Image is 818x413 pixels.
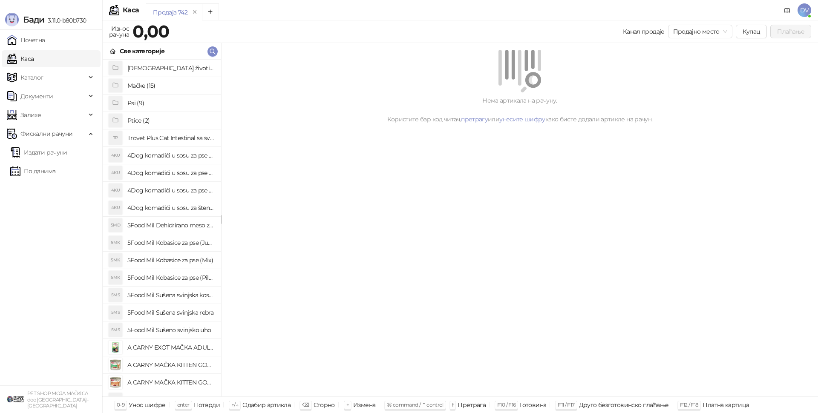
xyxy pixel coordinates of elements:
span: 3.11.0-b80b730 [44,17,86,24]
a: претрагу [461,115,488,123]
span: + [346,402,349,408]
h4: Psi (9) [127,96,214,110]
span: ⌫ [302,402,309,408]
button: remove [189,9,200,16]
h4: 5Food Mil Sušena svinjska rebra [127,306,214,319]
div: 5MK [109,253,122,267]
small: PET SHOP MOJA MAČKICA doo [GEOGRAPHIC_DATA]-[GEOGRAPHIC_DATA] [27,390,88,409]
h4: A CARNY MAČKA KITTEN GOVEDINA,PILETINA I ZEC 200g [127,358,214,372]
div: Износ рачуна [107,23,131,40]
h4: 4Dog komadići u sosu za pse sa govedinom (100g) [127,149,214,162]
div: 4KU [109,184,122,197]
strong: 0,00 [132,21,169,42]
h4: 5Food Mil Sušena svinjska kost buta [127,288,214,302]
div: 5MS [109,323,122,337]
span: Продајно место [673,25,727,38]
div: 4KU [109,149,122,162]
img: Slika [109,376,122,389]
div: Нема артикала на рачуну. Користите бар код читач, или како бисте додали артикле на рачун. [232,96,808,124]
div: TP [109,131,122,145]
div: Све категорије [120,46,164,56]
div: 5MS [109,306,122,319]
div: Потврди [194,399,220,410]
h4: 5Food Mil Kobasice za pse (Piletina) [127,271,214,284]
span: enter [177,402,190,408]
h4: 4Dog komadići u sosu za štence sa piletinom (100g) [127,201,214,215]
h4: A CARNY MAČKA KITTEN GOVEDINA,TELETINA I PILETINA 200g [127,376,214,389]
img: Slika [109,358,122,372]
img: Slika [109,341,122,354]
h4: ADIVA Biotic Powder (1 kesica) [127,393,214,407]
h4: A CARNY EXOT MAČKA ADULT NOJ 85g [127,341,214,354]
img: 64x64-companyLogo-9f44b8df-f022-41eb-b7d6-300ad218de09.png [7,391,24,408]
span: Каталог [20,69,43,86]
div: Сторно [314,399,335,410]
div: Претрага [458,399,486,410]
a: Документација [781,3,794,17]
div: Канал продаје [623,27,665,36]
h4: 4Dog komadići u sosu za pse sa piletinom i govedinom (4x100g) [127,184,214,197]
span: Залихе [20,106,41,123]
span: DV [798,3,811,17]
h4: 5Food Mil Kobasice za pse (Mix) [127,253,214,267]
div: Каса [123,7,139,14]
span: Бади [23,14,44,25]
div: 5MK [109,236,122,250]
span: F11 / F17 [558,402,574,408]
div: ABP [109,393,122,407]
button: Add tab [202,3,219,20]
button: Купац [736,25,767,38]
span: Документи [20,88,53,105]
div: 4KU [109,201,122,215]
div: 5MS [109,288,122,302]
div: grid [103,60,221,396]
span: F12 / F18 [680,402,698,408]
div: Одабир артикла [242,399,291,410]
a: Почетна [7,32,45,49]
div: Продаја 742 [153,8,187,17]
h4: Ptice (2) [127,114,214,127]
div: Готовина [520,399,546,410]
img: Logo [5,13,19,26]
h4: Trovet Plus Cat Intestinal sa svežom ribom (85g) [127,131,214,145]
h4: [DEMOGRAPHIC_DATA] životinje (3) [127,61,214,75]
h4: 5Food Mil Dehidrirano meso za pse [127,218,214,232]
div: Унос шифре [129,399,166,410]
h4: 5Food Mil Kobasice za pse (Junetina) [127,236,214,250]
span: f [452,402,453,408]
a: унесите шифру [499,115,545,123]
div: 5MD [109,218,122,232]
span: Фискални рачуни [20,125,72,142]
h4: 4Dog komadići u sosu za pse sa piletinom (100g) [127,166,214,180]
span: F10 / F16 [497,402,516,408]
h4: Mačke (15) [127,79,214,92]
div: 4KU [109,166,122,180]
div: Платна картица [703,399,749,410]
div: 5MK [109,271,122,284]
a: Каса [7,50,34,67]
button: Плаћање [770,25,811,38]
div: Измена [353,399,375,410]
h4: 5Food Mil Sušeno svinjsko uho [127,323,214,337]
span: ↑/↓ [231,402,238,408]
div: Друго безготовинско плаћање [579,399,669,410]
a: По данима [10,163,55,180]
a: Издати рачуни [10,144,67,161]
span: 0-9 [117,402,124,408]
span: ⌘ command / ⌃ control [387,402,444,408]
